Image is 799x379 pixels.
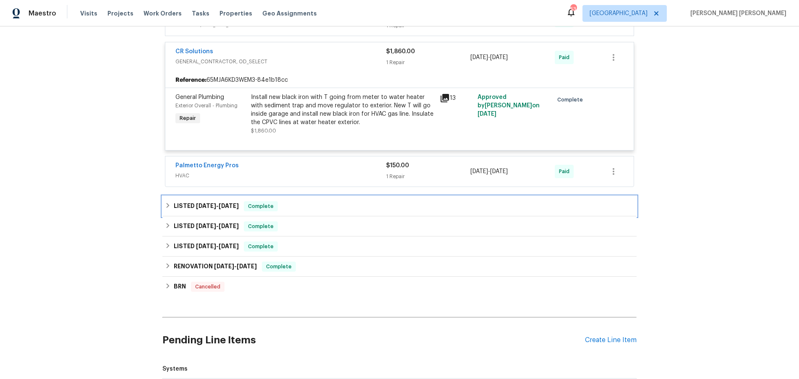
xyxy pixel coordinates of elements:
span: Maestro [29,9,56,18]
a: Palmetto Energy Pros [175,163,239,169]
span: [DATE] [219,203,239,209]
span: Paid [559,167,573,176]
span: Complete [557,96,586,104]
div: BRN Cancelled [162,277,637,297]
div: 1 Repair [386,58,470,67]
span: Complete [245,202,277,210]
div: Create Line Item [585,336,637,344]
div: Install new black iron with T going from meter to water heater with sediment trap and move regula... [251,93,435,127]
span: [DATE] [470,169,488,174]
span: General Plumbing [175,94,224,100]
span: [PERSON_NAME] [PERSON_NAME] [687,9,786,18]
span: Complete [263,262,295,271]
div: LISTED [DATE]-[DATE]Complete [162,236,637,257]
span: [DATE] [470,55,488,60]
span: - [196,243,239,249]
span: Geo Assignments [262,9,317,18]
span: HVAC [175,171,386,180]
span: - [470,53,508,62]
span: Repair [176,114,199,122]
span: Approved by [PERSON_NAME] on [478,94,540,117]
span: - [196,203,239,209]
span: Tasks [192,10,209,16]
span: [DATE] [237,263,257,269]
div: LISTED [DATE]-[DATE]Complete [162,216,637,236]
div: 53 [570,5,576,13]
span: [DATE] [490,55,508,60]
span: - [214,263,257,269]
span: Paid [559,53,573,62]
span: [DATE] [219,243,239,249]
span: GENERAL_CONTRACTOR, OD_SELECT [175,57,386,66]
h6: LISTED [174,201,239,211]
div: 13 [440,93,473,103]
span: Systems [162,365,637,373]
span: [DATE] [214,263,234,269]
h6: LISTED [174,241,239,252]
span: Complete [245,242,277,251]
span: [GEOGRAPHIC_DATA] [590,9,648,18]
span: Visits [80,9,97,18]
span: Cancelled [192,283,224,291]
span: Work Orders [144,9,182,18]
h2: Pending Line Items [162,321,585,360]
span: [DATE] [196,223,216,229]
span: [DATE] [196,243,216,249]
b: Reference: [175,76,206,84]
span: - [470,167,508,176]
span: Projects [107,9,133,18]
span: Exterior Overall - Plumbing [175,103,238,108]
div: RENOVATION [DATE]-[DATE]Complete [162,257,637,277]
span: [DATE] [490,169,508,174]
span: [DATE] [196,203,216,209]
div: 65MJA6KD3WEM3-84e1b18cc [165,73,634,88]
div: 1 Repair [386,172,470,181]
h6: LISTED [174,221,239,231]
h6: BRN [174,282,186,292]
span: Properties [219,9,252,18]
span: - [196,223,239,229]
span: $1,860.00 [251,128,276,133]
span: [DATE] [478,111,496,117]
span: $1,860.00 [386,49,415,55]
a: CR Solutions [175,49,213,55]
span: Complete [245,222,277,231]
span: [DATE] [219,223,239,229]
h6: RENOVATION [174,262,257,272]
span: $150.00 [386,163,409,169]
div: LISTED [DATE]-[DATE]Complete [162,196,637,216]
